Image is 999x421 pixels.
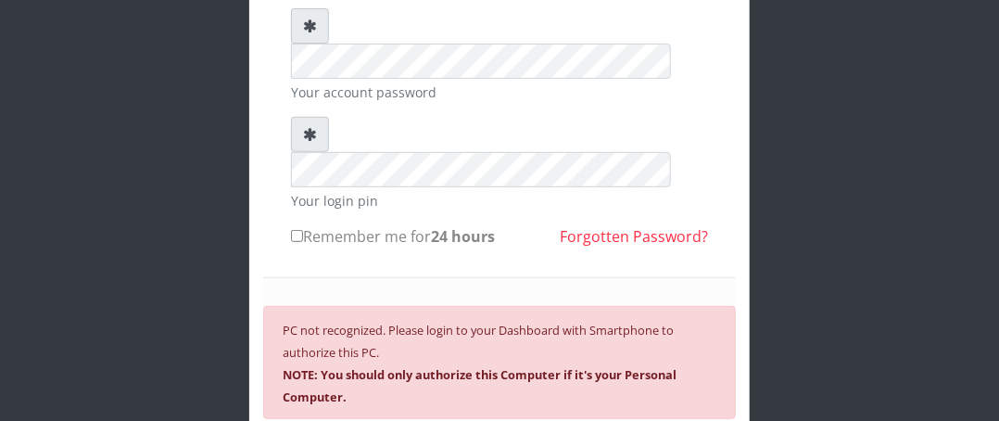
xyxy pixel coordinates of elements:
small: Your account password [291,83,708,102]
small: PC not recognized. Please login to your Dashboard with Smartphone to authorize this PC. [283,322,677,405]
a: Forgotten Password? [560,226,708,247]
label: Remember me for [291,225,495,248]
b: NOTE: You should only authorize this Computer if it's your Personal Computer. [283,366,677,405]
input: Remember me for24 hours [291,230,303,242]
b: 24 hours [431,226,495,247]
small: Your login pin [291,191,708,210]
